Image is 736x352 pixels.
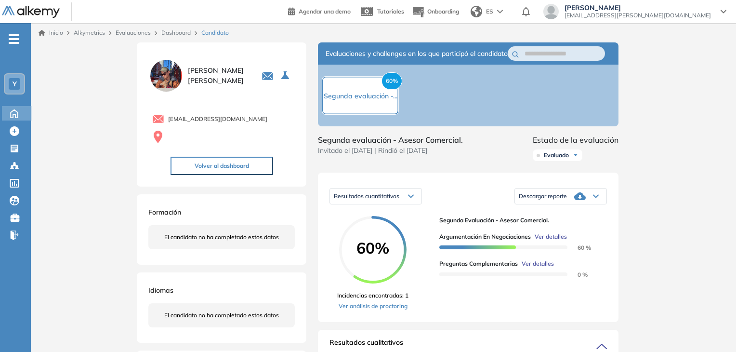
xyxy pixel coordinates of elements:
span: Descargar reporte [519,192,567,200]
span: Agendar una demo [299,8,351,15]
span: 0 % [566,271,588,278]
span: Segunda evaluación - Asesor Comercial. [318,134,463,146]
a: Ver análisis de proctoring [337,302,408,311]
span: Idiomas [148,286,173,295]
span: Segunda evaluación - Asesor Comercial. [439,216,599,225]
span: Ver detalles [522,259,554,268]
span: Segunda evaluación -... [324,92,397,100]
button: Onboarding [412,1,459,22]
a: Inicio [39,28,63,37]
span: Tutoriales [377,8,404,15]
span: Incidencias encontradas: 1 [337,291,408,300]
span: Ver detalles [535,232,567,241]
img: Logo [2,6,60,18]
span: Evaluado [544,151,569,159]
span: Resultados cuantitativos [334,192,399,200]
span: ES [486,7,493,16]
span: Candidato [201,28,229,37]
a: Evaluaciones [116,29,151,36]
span: [EMAIL_ADDRESS][PERSON_NAME][DOMAIN_NAME] [565,12,711,19]
span: Evaluaciones y challenges en los que participó el candidato [326,49,508,59]
span: El candidato no ha completado estos datos [164,233,279,242]
span: [EMAIL_ADDRESS][DOMAIN_NAME] [168,115,267,123]
i: - [9,38,19,40]
span: 60 % [566,244,591,251]
button: Ver detalles [531,232,567,241]
button: Ver detalles [518,259,554,268]
span: Preguntas complementarias [439,259,518,268]
span: Invitado el [DATE] | Rindió el [DATE] [318,146,463,156]
a: Agendar una demo [288,5,351,16]
span: 60% [381,72,402,90]
span: [PERSON_NAME] [PERSON_NAME] [188,66,250,86]
span: Alkymetrics [74,29,105,36]
span: Argumentación en negociaciones [439,232,531,241]
span: Formación [148,208,181,217]
span: El candidato no ha completado estos datos [164,311,279,320]
span: [PERSON_NAME] [565,4,711,12]
span: Y [13,80,17,88]
img: world [471,6,482,17]
button: Volver al dashboard [171,157,273,175]
img: Ícono de flecha [573,152,578,158]
button: Seleccione la evaluación activa [277,67,295,84]
a: Dashboard [161,29,191,36]
span: Estado de la evaluación [533,134,618,146]
span: 60% [339,240,407,256]
span: Onboarding [427,8,459,15]
img: PROFILE_MENU_LOGO_USER [148,58,184,94]
img: arrow [497,10,503,14]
